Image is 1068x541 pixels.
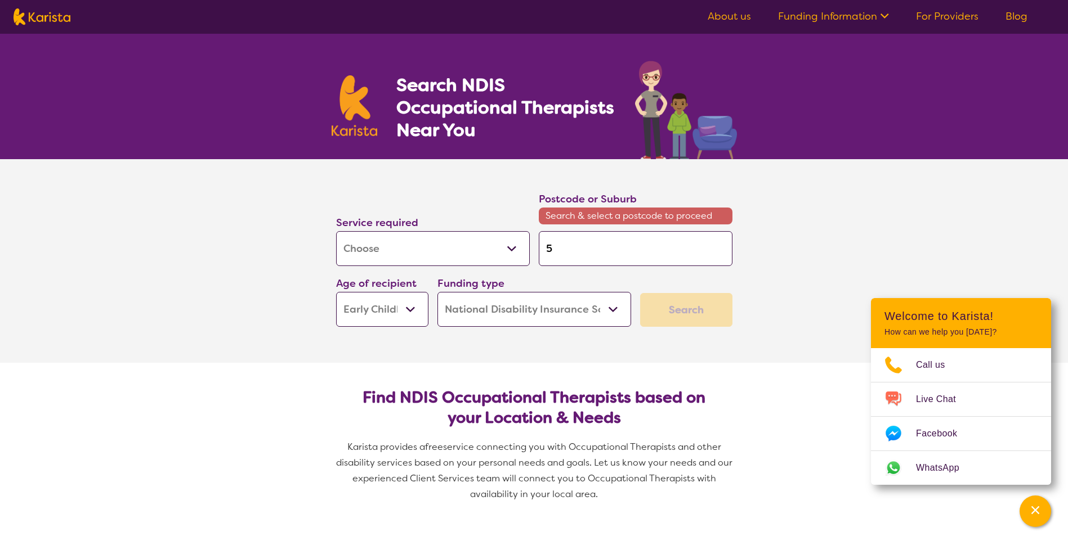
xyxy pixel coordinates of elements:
[635,61,737,159] img: occupational-therapy
[539,192,637,206] label: Postcode or Suburb
[1006,10,1027,23] a: Blog
[778,10,889,23] a: Funding Information
[14,8,70,25] img: Karista logo
[916,391,969,408] span: Live Chat
[332,75,378,136] img: Karista logo
[916,459,973,476] span: WhatsApp
[345,387,723,428] h2: Find NDIS Occupational Therapists based on your Location & Needs
[884,309,1038,323] h2: Welcome to Karista!
[336,277,417,290] label: Age of recipient
[1020,495,1051,527] button: Channel Menu
[425,441,443,453] span: free
[336,441,735,500] span: service connecting you with Occupational Therapists and other disability services based on your p...
[336,216,418,229] label: Service required
[916,357,959,373] span: Call us
[437,277,504,290] label: Funding type
[871,348,1051,485] ul: Choose channel
[539,231,732,266] input: Type
[871,298,1051,485] div: Channel Menu
[916,425,971,442] span: Facebook
[916,10,978,23] a: For Providers
[347,441,425,453] span: Karista provides a
[708,10,751,23] a: About us
[539,208,732,224] span: Search & select a postcode to proceed
[871,451,1051,485] a: Web link opens in a new tab.
[396,74,615,141] h1: Search NDIS Occupational Therapists Near You
[884,327,1038,337] p: How can we help you [DATE]?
